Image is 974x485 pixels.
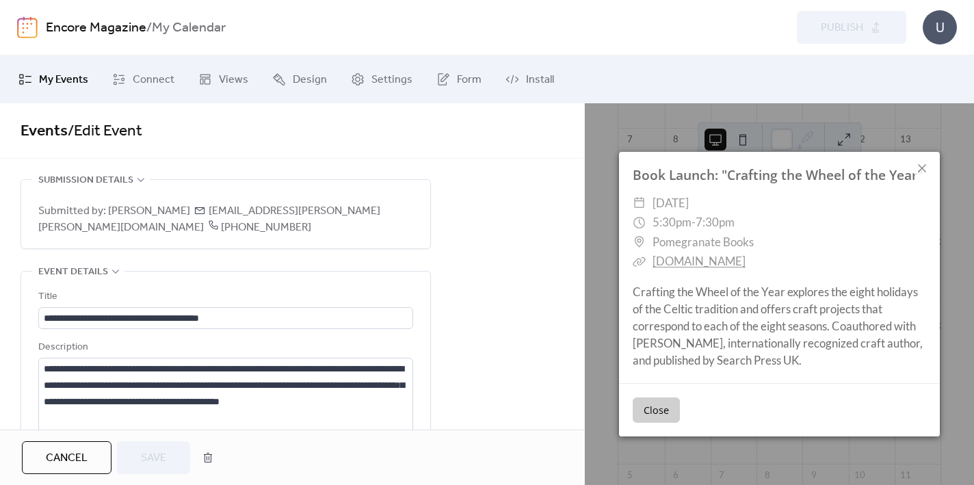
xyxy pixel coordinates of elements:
div: ​ [633,213,646,233]
a: Settings [341,61,423,98]
span: Pomegranate Books [653,233,754,252]
span: 7:30pm [696,215,735,229]
span: [DATE] [653,194,689,213]
button: Cancel [22,441,111,474]
div: Crafting the Wheel of the Year explores the eight holidays of the Celtic tradition and offers cra... [619,283,940,369]
div: Title [38,289,410,305]
a: Form [426,61,492,98]
a: Encore Magazine [46,15,146,41]
span: 5:30pm [653,215,692,229]
span: [PHONE_NUMBER] [204,217,311,238]
div: ​ [633,252,646,272]
span: Design [293,72,327,88]
span: Connect [133,72,174,88]
span: Install [526,72,554,88]
span: - [692,215,696,229]
a: Connect [102,61,185,98]
img: logo [17,16,38,38]
div: Description [38,339,410,356]
div: U [923,10,957,44]
a: My Events [8,61,98,98]
span: Settings [371,72,412,88]
b: / [146,15,152,41]
a: Book Launch: "Crafting the Wheel of the Year" [633,166,923,184]
span: / Edit Event [68,116,142,146]
button: Close [633,397,680,423]
a: Events [21,116,68,146]
div: ​ [633,194,646,213]
span: Submitted by: [PERSON_NAME] [EMAIL_ADDRESS][PERSON_NAME][PERSON_NAME][DOMAIN_NAME] [38,203,413,236]
span: Submission details [38,172,133,189]
div: ​ [633,233,646,252]
span: Views [219,72,248,88]
span: Cancel [46,450,88,467]
a: Design [262,61,337,98]
span: Event details [38,264,108,280]
a: [DOMAIN_NAME] [653,254,746,268]
a: Install [495,61,564,98]
b: My Calendar [152,15,226,41]
a: Views [188,61,259,98]
span: My Events [39,72,88,88]
span: Form [457,72,482,88]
